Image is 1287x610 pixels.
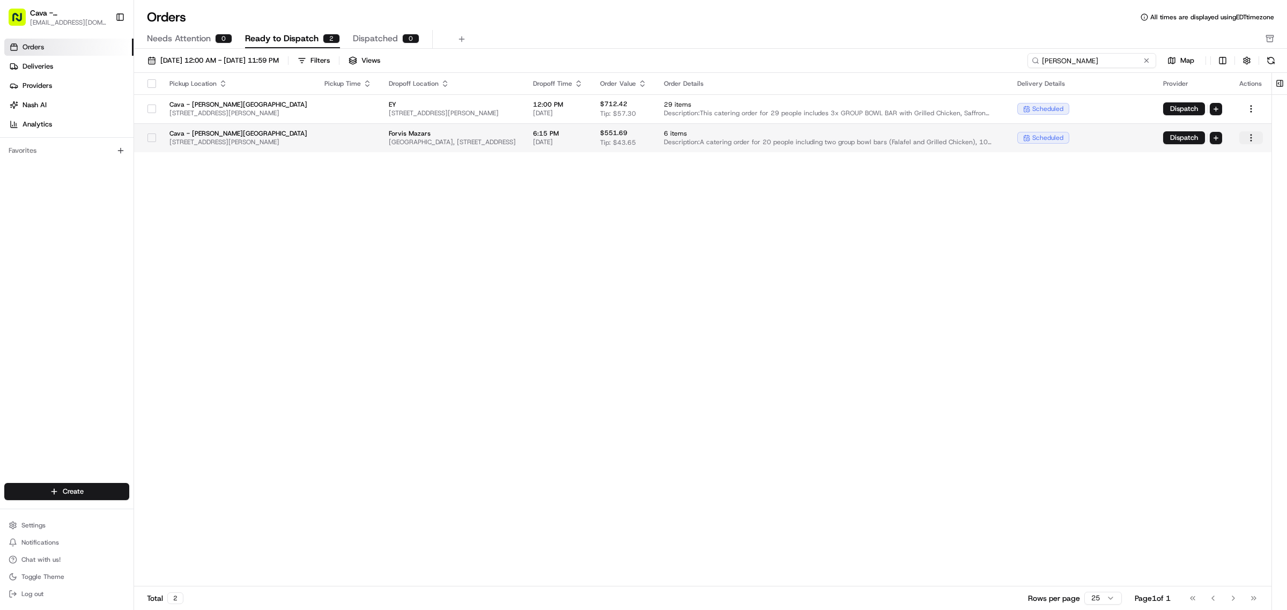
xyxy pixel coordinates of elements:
[11,241,19,249] div: 📗
[389,79,516,88] div: Dropoff Location
[23,100,47,110] span: Nash AI
[600,109,636,118] span: Tip: $57.30
[23,120,52,129] span: Analytics
[4,4,111,30] button: Cava - [PERSON_NAME][GEOGRAPHIC_DATA][EMAIL_ADDRESS][DOMAIN_NAME]
[1032,133,1063,142] span: scheduled
[1263,53,1278,68] button: Refresh
[4,518,129,533] button: Settings
[63,487,84,496] span: Create
[324,79,372,88] div: Pickup Time
[4,39,134,56] a: Orders
[1163,131,1205,144] button: Dispatch
[33,195,87,204] span: [PERSON_NAME]
[664,138,1000,146] span: Description: A catering order for 20 people including two group bowl bars (Falafel and Grilled Ch...
[4,552,129,567] button: Chat with us!
[310,56,330,65] div: Filters
[1017,79,1146,88] div: Delivery Details
[664,109,1000,117] span: Description: This catering order for 29 people includes 3x GROUP BOWL BAR with Grilled Chicken, S...
[6,235,86,255] a: 📗Knowledge Base
[86,235,176,255] a: 💻API Documentation
[21,240,82,250] span: Knowledge Base
[30,8,107,18] button: Cava - [PERSON_NAME][GEOGRAPHIC_DATA]
[91,241,99,249] div: 💻
[1163,79,1222,88] div: Provider
[4,483,129,500] button: Create
[4,58,134,75] a: Deliveries
[1163,102,1205,115] button: Dispatch
[144,166,148,175] span: •
[533,79,583,88] div: Dropoff Time
[11,11,32,32] img: Nash
[169,100,307,109] span: Cava - [PERSON_NAME][GEOGRAPHIC_DATA]
[1027,53,1156,68] input: Type to search
[160,56,279,65] span: [DATE] 12:00 AM - [DATE] 11:59 PM
[147,9,186,26] h1: Orders
[30,18,107,27] button: [EMAIL_ADDRESS][DOMAIN_NAME]
[664,100,1000,109] span: 29 items
[169,109,307,117] span: [STREET_ADDRESS][PERSON_NAME]
[1032,105,1063,113] span: scheduled
[389,138,516,146] span: [GEOGRAPHIC_DATA], [STREET_ADDRESS]
[533,129,583,138] span: 6:15 PM
[389,129,516,138] span: Forvis Mazars
[21,538,59,547] span: Notifications
[1028,593,1080,604] p: Rows per page
[11,43,195,60] p: Welcome 👋
[21,521,46,530] span: Settings
[23,102,42,122] img: 1727276513143-84d647e1-66c0-4f92-a045-3c9f9f5dfd92
[600,138,636,147] span: Tip: $43.65
[11,156,28,173] img: Joana Marie Avellanoza
[21,590,43,598] span: Log out
[344,53,385,68] button: Views
[600,79,647,88] div: Order Value
[95,195,125,204] span: 10:02 AM
[48,102,176,113] div: Start new chat
[1180,56,1194,65] span: Map
[143,53,284,68] button: [DATE] 12:00 AM - [DATE] 11:59 PM
[169,79,307,88] div: Pickup Location
[107,266,130,274] span: Pylon
[11,139,72,148] div: Past conversations
[533,138,583,146] span: [DATE]
[4,96,134,114] a: Nash AI
[245,32,319,45] span: Ready to Dispatch
[389,100,516,109] span: EY
[533,109,583,117] span: [DATE]
[11,185,28,202] img: Grace Nketiah
[323,34,340,43] div: 2
[361,56,380,65] span: Views
[48,113,147,122] div: We're available if you need us!
[21,167,30,175] img: 1736555255976-a54dd68f-1ca7-489b-9aae-adbdc363a1c4
[182,106,195,118] button: Start new chat
[167,592,183,604] div: 2
[4,77,134,94] a: Providers
[28,69,177,80] input: Clear
[169,129,307,138] span: Cava - [PERSON_NAME][GEOGRAPHIC_DATA]
[1150,13,1274,21] span: All times are displayed using EDT timezone
[166,137,195,150] button: See all
[600,129,627,137] span: $551.69
[1160,54,1201,67] button: Map
[1135,593,1171,604] div: Page 1 of 1
[23,42,44,52] span: Orders
[4,535,129,550] button: Notifications
[76,265,130,274] a: Powered byPylon
[89,195,93,204] span: •
[533,100,583,109] span: 12:00 PM
[4,586,129,601] button: Log out
[11,102,30,122] img: 1736555255976-a54dd68f-1ca7-489b-9aae-adbdc363a1c4
[4,142,129,159] div: Favorites
[4,116,134,133] a: Analytics
[1239,79,1263,88] div: Actions
[169,138,307,146] span: [STREET_ADDRESS][PERSON_NAME]
[600,100,627,108] span: $712.42
[21,555,61,564] span: Chat with us!
[215,34,232,43] div: 0
[353,32,398,45] span: Dispatched
[664,79,1000,88] div: Order Details
[101,240,172,250] span: API Documentation
[147,32,211,45] span: Needs Attention
[33,166,142,175] span: [PERSON_NAME] [PERSON_NAME]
